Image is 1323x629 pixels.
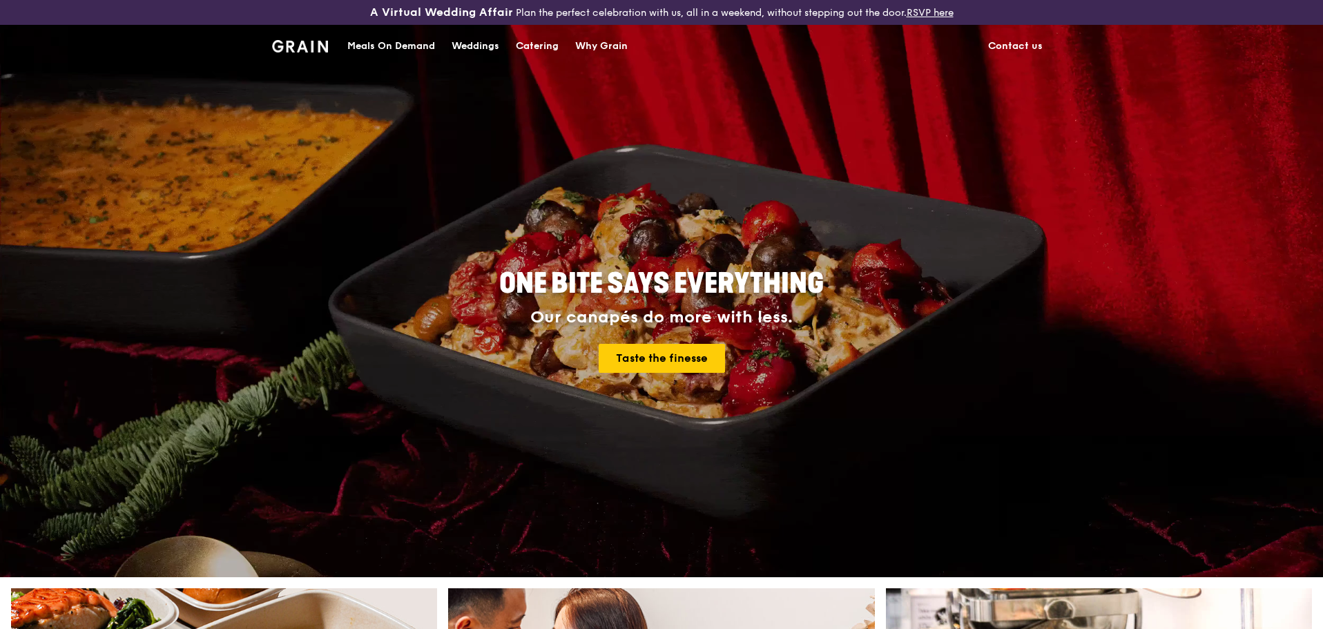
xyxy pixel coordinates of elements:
a: Contact us [980,26,1051,67]
a: Taste the finesse [599,344,725,373]
a: RSVP here [907,7,954,19]
span: ONE BITE SAYS EVERYTHING [499,267,824,300]
img: Grain [272,40,328,52]
div: Catering [516,26,559,67]
div: Weddings [452,26,499,67]
a: Weddings [443,26,508,67]
div: Plan the perfect celebration with us, all in a weekend, without stepping out the door. [264,6,1059,19]
a: Why Grain [567,26,636,67]
a: GrainGrain [272,24,328,66]
div: Meals On Demand [347,26,435,67]
h3: A Virtual Wedding Affair [370,6,513,19]
div: Why Grain [575,26,628,67]
a: Catering [508,26,567,67]
div: Our canapés do more with less. [413,308,910,327]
